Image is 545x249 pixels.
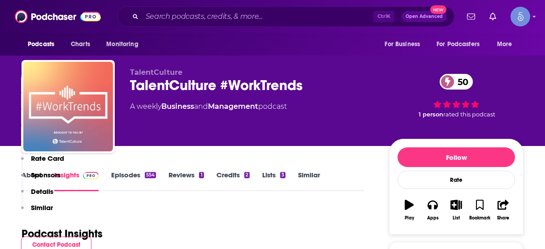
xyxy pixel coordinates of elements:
a: Show notifications dropdown [486,9,500,24]
button: open menu [378,36,431,53]
a: Episodes554 [111,171,156,191]
div: Search podcasts, credits, & more... [117,6,454,27]
button: Details [21,187,53,204]
a: Charts [65,36,95,53]
img: TalentCulture #WorkTrends [23,62,113,151]
button: Play [398,194,421,226]
p: Sponsors [31,171,61,179]
button: Open AdvancedNew [402,11,447,22]
button: open menu [22,36,66,53]
div: Apps [427,215,439,221]
p: Similar [31,203,53,212]
span: New [430,5,446,14]
a: Management [208,102,258,111]
button: Share [492,194,515,226]
button: Sponsors [21,171,61,187]
a: Lists3 [262,171,285,191]
button: open menu [491,36,523,53]
span: For Business [385,38,420,51]
span: For Podcasters [437,38,480,51]
div: 2 [244,172,250,178]
img: User Profile [510,7,530,26]
span: 50 [449,74,473,90]
button: Follow [398,147,515,167]
span: More [497,38,512,51]
input: Search podcasts, credits, & more... [142,9,373,24]
a: Credits2 [216,171,250,191]
span: Logged in as Spiral5-G1 [510,7,530,26]
a: Business [161,102,194,111]
div: A weekly podcast [130,101,287,112]
a: 50 [440,74,473,90]
div: Rate [398,171,515,189]
div: 50 1 personrated this podcast [389,68,523,124]
div: 1 [199,172,203,178]
button: Apps [421,194,444,226]
a: Show notifications dropdown [463,9,479,24]
span: and [194,102,208,111]
button: Show profile menu [510,7,530,26]
span: 1 person [419,111,443,118]
button: open menu [100,36,150,53]
div: Play [405,215,414,221]
button: open menu [431,36,493,53]
a: Similar [298,171,320,191]
p: Details [31,187,53,196]
button: List [445,194,468,226]
div: Bookmark [469,215,490,221]
span: TalentCulture [130,68,182,77]
div: 554 [145,172,156,178]
span: Monitoring [106,38,138,51]
button: Bookmark [468,194,491,226]
button: Similar [21,203,53,220]
span: rated this podcast [443,111,495,118]
span: Podcasts [28,38,54,51]
span: Charts [71,38,90,51]
a: Reviews1 [169,171,203,191]
div: List [453,215,460,221]
div: 3 [280,172,285,178]
span: Open Advanced [406,14,443,19]
div: Share [497,215,509,221]
img: Podchaser - Follow, Share and Rate Podcasts [15,8,101,25]
span: Ctrl K [373,11,394,22]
